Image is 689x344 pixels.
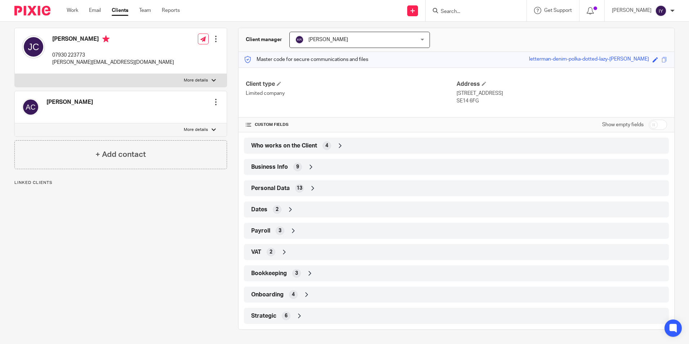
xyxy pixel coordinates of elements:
[22,98,39,116] img: svg%3E
[14,6,50,16] img: Pixie
[276,206,279,213] span: 2
[184,78,208,83] p: More details
[251,248,261,256] span: VAT
[251,142,317,150] span: Who works on the Client
[52,52,174,59] p: 07930 223773
[46,98,93,106] h4: [PERSON_NAME]
[22,35,45,58] img: svg%3E
[297,185,302,192] span: 13
[655,5,667,17] img: svg%3E
[184,127,208,133] p: More details
[246,36,282,43] h3: Client manager
[67,7,78,14] a: Work
[457,90,667,97] p: [STREET_ADDRESS]
[52,59,174,66] p: [PERSON_NAME][EMAIL_ADDRESS][DOMAIN_NAME]
[14,180,227,186] p: Linked clients
[544,8,572,13] span: Get Support
[139,7,151,14] a: Team
[246,80,456,88] h4: Client type
[95,149,146,160] h4: + Add contact
[244,56,368,63] p: Master code for secure communications and files
[251,185,290,192] span: Personal Data
[295,35,304,44] img: svg%3E
[457,97,667,105] p: SE14 6FG
[102,35,110,43] i: Primary
[251,163,288,171] span: Business Info
[52,35,174,44] h4: [PERSON_NAME]
[251,312,276,320] span: Strategic
[295,270,298,277] span: 3
[325,142,328,149] span: 4
[457,80,667,88] h4: Address
[246,122,456,128] h4: CUSTOM FIELDS
[296,163,299,171] span: 9
[308,37,348,42] span: [PERSON_NAME]
[292,291,295,298] span: 4
[251,291,284,299] span: Onboarding
[251,270,287,277] span: Bookkeeping
[112,7,128,14] a: Clients
[89,7,101,14] a: Email
[602,121,644,128] label: Show empty fields
[279,227,281,234] span: 3
[440,9,505,15] input: Search
[251,227,270,235] span: Payroll
[285,312,288,319] span: 6
[162,7,180,14] a: Reports
[612,7,652,14] p: [PERSON_NAME]
[529,56,649,64] div: letterman-denim-polka-dotted-lazy-[PERSON_NAME]
[270,248,272,256] span: 2
[246,90,456,97] p: Limited company
[251,206,267,213] span: Dates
